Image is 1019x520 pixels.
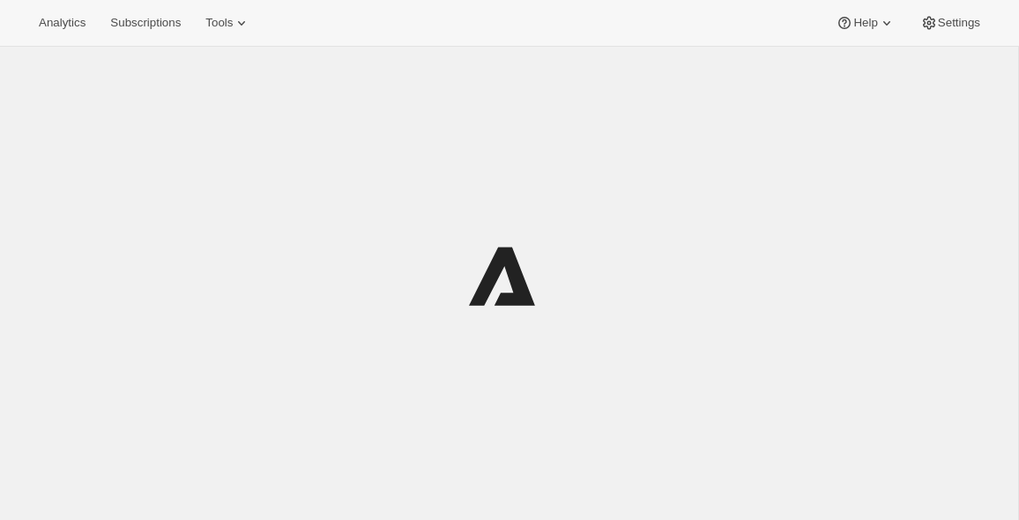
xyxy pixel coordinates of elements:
[910,11,991,35] button: Settings
[39,16,86,30] span: Analytics
[195,11,261,35] button: Tools
[205,16,233,30] span: Tools
[100,11,191,35] button: Subscriptions
[28,11,96,35] button: Analytics
[110,16,181,30] span: Subscriptions
[938,16,980,30] span: Settings
[825,11,905,35] button: Help
[853,16,877,30] span: Help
